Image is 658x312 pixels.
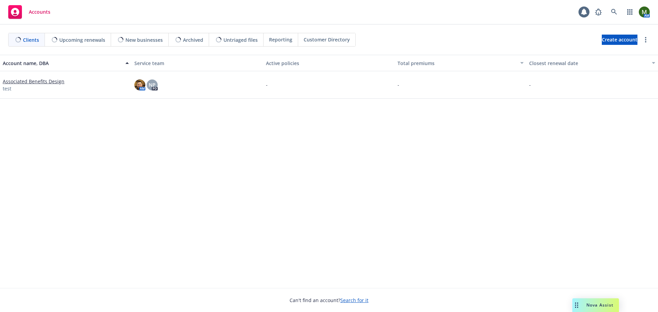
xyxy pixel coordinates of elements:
[526,55,658,71] button: Closest renewal date
[3,60,121,67] div: Account name, DBA
[223,36,258,43] span: Untriaged files
[149,81,156,88] span: NP
[132,55,263,71] button: Service team
[290,297,368,304] span: Can't find an account?
[592,5,605,19] a: Report a Bug
[263,55,395,71] button: Active policies
[642,36,650,44] a: more
[340,297,368,303] a: Search for it
[398,60,516,67] div: Total premiums
[572,298,581,312] div: Drag to move
[529,81,531,88] span: -
[3,78,64,85] a: Associated Benefits Design
[23,36,39,43] span: Clients
[266,81,268,88] span: -
[623,5,637,19] a: Switch app
[395,55,526,71] button: Total premiums
[5,2,53,22] a: Accounts
[607,5,621,19] a: Search
[125,36,163,43] span: New businesses
[602,33,637,46] span: Create account
[3,85,11,92] span: test
[269,36,292,43] span: Reporting
[134,79,145,90] img: photo
[183,36,203,43] span: Archived
[602,35,637,45] a: Create account
[572,298,619,312] button: Nova Assist
[304,36,350,43] span: Customer Directory
[398,81,399,88] span: -
[134,60,260,67] div: Service team
[529,60,648,67] div: Closest renewal date
[586,302,613,308] span: Nova Assist
[639,7,650,17] img: photo
[59,36,105,43] span: Upcoming renewals
[29,9,50,15] span: Accounts
[266,60,392,67] div: Active policies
